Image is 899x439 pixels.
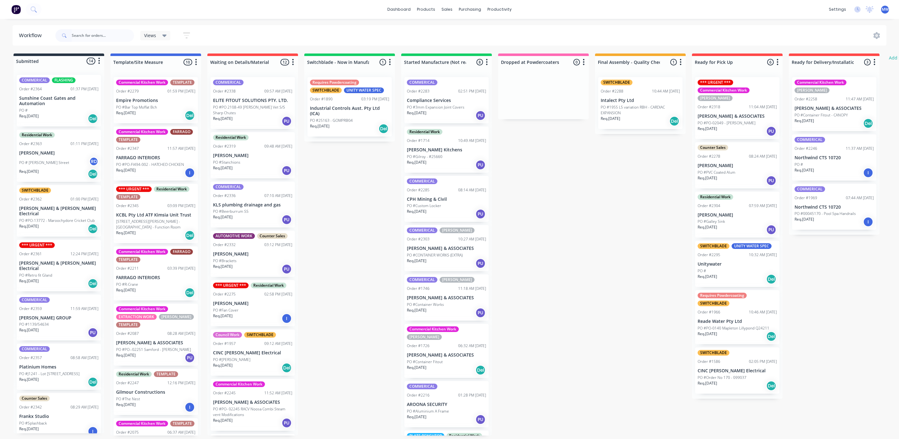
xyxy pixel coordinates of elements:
div: Order #2336 [213,193,236,199]
div: Commercial Kitchen WorkFARRAGOTEMPLATEOrder #234711:57 AM [DATE]FARRAGO INTERIORSPO #PO-FI494-002... [114,127,198,181]
p: PO #PVC Coated Alum [698,170,735,175]
p: [STREET_ADDRESS][PERSON_NAME] - [GEOGRAPHIC_DATA] - Function Room [116,219,195,230]
div: PU [88,328,98,338]
div: TEMPLATE [170,80,194,85]
div: Order #2246 [795,146,817,151]
div: COMMERICAL [407,228,437,233]
div: Order #2295 [698,252,720,258]
p: PO #1955 L5 variation RBH - CARDIAC EXPANSION [601,104,680,116]
div: 01:11 PM [DATE] [70,141,98,147]
div: PU [282,166,292,176]
div: Residential WorkOrder #236301:11 PM [DATE][PERSON_NAME]PO # [PERSON_NAME] StreetRDReq.[DATE]Del [17,130,101,182]
div: SWITCHBLADEUNITY WATER SPECOrder #229510:32 AM [DATE]UnitywaterPO #Req.[DATE]Del [695,241,779,287]
p: Compliance Services [407,98,486,103]
div: Commercial Kitchen Work [116,306,168,312]
div: Commercial Kitchen Work [795,80,846,85]
div: TEMPLATE [154,371,178,377]
div: COMMERICALOrder #228508:14 AM [DATE]CPH Mining & CivilPO #Custom LockerReq.[DATE]PU [404,176,489,222]
p: Northwind CTS 10720 [795,205,874,210]
p: PO #R-Crane [116,282,138,287]
p: [PERSON_NAME] & ASSOCIATES [407,246,486,251]
div: Council WorkSWITCHBLADEOrder #195709:12 AM [DATE]CINC [PERSON_NAME] ElectricalPO #[PERSON_NAME]Re... [211,329,295,376]
div: FARRAGO [170,129,193,135]
p: Req. [DATE] [116,352,136,358]
div: 06:32 AM [DATE] [458,343,486,349]
div: COMMERICALOrder #196907:44 AM [DATE]Northwind CTS 10720PO #00045170 - Pool Spa HandrailsReq.[DATE]I [792,184,876,230]
div: Counter SalesOrder #227808:24 AM [DATE][PERSON_NAME]PO #PVC Coated AlumReq.[DATE]PU [695,142,779,189]
div: Commercial Kitchen Work [698,87,750,93]
p: Req. [DATE] [310,123,329,129]
p: [PERSON_NAME] [213,251,292,257]
div: Order #2278 [698,154,720,159]
div: COMMERICAL [19,297,50,303]
p: KLS plumbing drainage and gas [213,202,292,208]
div: COMMERICAL [407,80,437,85]
p: [PERSON_NAME] [19,150,98,156]
div: Del [863,118,873,128]
p: Sunshine Coast Gates and Automation [19,96,98,106]
p: Northwind CTS 10720 [795,155,874,160]
div: 02:58 PM [DATE] [264,291,292,297]
div: Requires PowdercoatingSWITCHBLADEUNITY WATER SPECOrder #189003:19 PM [DATE]Industrial Controls Au... [307,77,392,137]
p: Req. [DATE] [116,167,136,173]
div: Order #1586 [698,359,720,364]
p: PO #PO-13772 - Maroochydore Cricket Club [19,218,95,223]
div: Order #2345 [116,203,139,209]
div: Del [669,116,679,126]
div: *** URGENT ***Residential WorkOrder #227502:58 PM [DATE][PERSON_NAME]PO #Fan CoverReq.[DATE]I [211,280,295,326]
div: 09:48 AM [DATE] [264,144,292,149]
p: Reade Water Pty Ltd [698,319,777,324]
div: SWITCHBLADE [698,301,729,306]
div: 01:37 PM [DATE] [70,86,98,92]
p: PO #00045170 - Pool Spa Handrails [795,211,856,217]
div: UNITY WATER SPEC [344,87,384,93]
div: PU [185,353,195,363]
div: Order #2087 [116,331,139,336]
div: SWITCHBLADE [19,188,51,193]
div: 12:24 PM [DATE] [70,251,98,257]
p: PO #Bar Top Moffat Bch [116,104,157,110]
div: SWITCHBLADEOrder #228810:44 AM [DATE]Intalect Pty LtdPO #1955 L5 variation RBH - CARDIAC EXPANSIO... [598,77,683,129]
p: PO #Container Fitout - CANOPY [795,112,848,118]
p: PO #J1241 - Lot [STREET_ADDRESS] [19,371,80,377]
div: Order #2318 [698,104,720,110]
p: Req. [DATE] [795,167,814,173]
p: Intalect Pty Ltd [601,98,680,103]
div: Order #1746 [407,286,430,291]
div: PU [282,215,292,225]
div: Order #2279 [116,88,139,94]
div: COMMERICALFLASHINGOrder #236401:37 PM [DATE]Sunshine Coast Gates and AutomationPO #Req.[DATE]Del [17,75,101,127]
div: I [282,313,292,324]
div: COMMERICALOrder #224611:37 AM [DATE]Northwind CTS 10720PO #Req.[DATE]I [792,134,876,181]
p: Req. [DATE] [213,264,233,269]
p: Req. [DATE] [407,258,426,264]
div: SWITCHBLADEOrder #236201:00 PM [DATE][PERSON_NAME] & [PERSON_NAME] ElectricalPO #PO-13772 - Maroo... [17,185,101,237]
p: Req. [DATE] [795,118,814,124]
div: 07:44 AM [DATE] [846,195,874,201]
div: PU [282,116,292,126]
div: Order #2285 [407,187,430,193]
div: COMMERICAL [19,346,50,352]
p: Req. [DATE] [116,110,136,116]
div: Del [766,274,776,284]
div: TEMPLATE [116,194,140,200]
div: COMMERICAL [407,277,437,283]
div: 08:24 AM [DATE] [749,154,777,159]
p: PO #Container Fitout [407,359,443,365]
p: [PERSON_NAME] [213,153,292,158]
div: Order #2359 [19,306,42,312]
div: Del [379,124,389,134]
p: PO #CONTAINER WORKS (EXTRA) [407,252,463,258]
div: Requires Powdercoating [698,293,747,298]
div: I [863,168,873,178]
div: Residential Work [116,371,152,377]
div: SWITCHBLADEOrder #158602:05 PM [DATE]CINC [PERSON_NAME] ElectricalPO #Order No 170 - 099037Req.[D... [695,347,779,394]
p: PO #Container Works [407,302,444,307]
div: Order #2364 [19,86,42,92]
div: Order #1890 [310,96,333,102]
div: [PERSON_NAME] [795,87,829,93]
div: COMMERICALOrder #233607:10 AM [DATE]KLS plumbing drainage and gasPO #Beerburrum SSReq.[DATE]PU [211,182,295,228]
p: Req. [DATE] [407,110,426,116]
div: Residential Work [154,186,189,192]
p: [PERSON_NAME] Kitchens [407,147,486,153]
